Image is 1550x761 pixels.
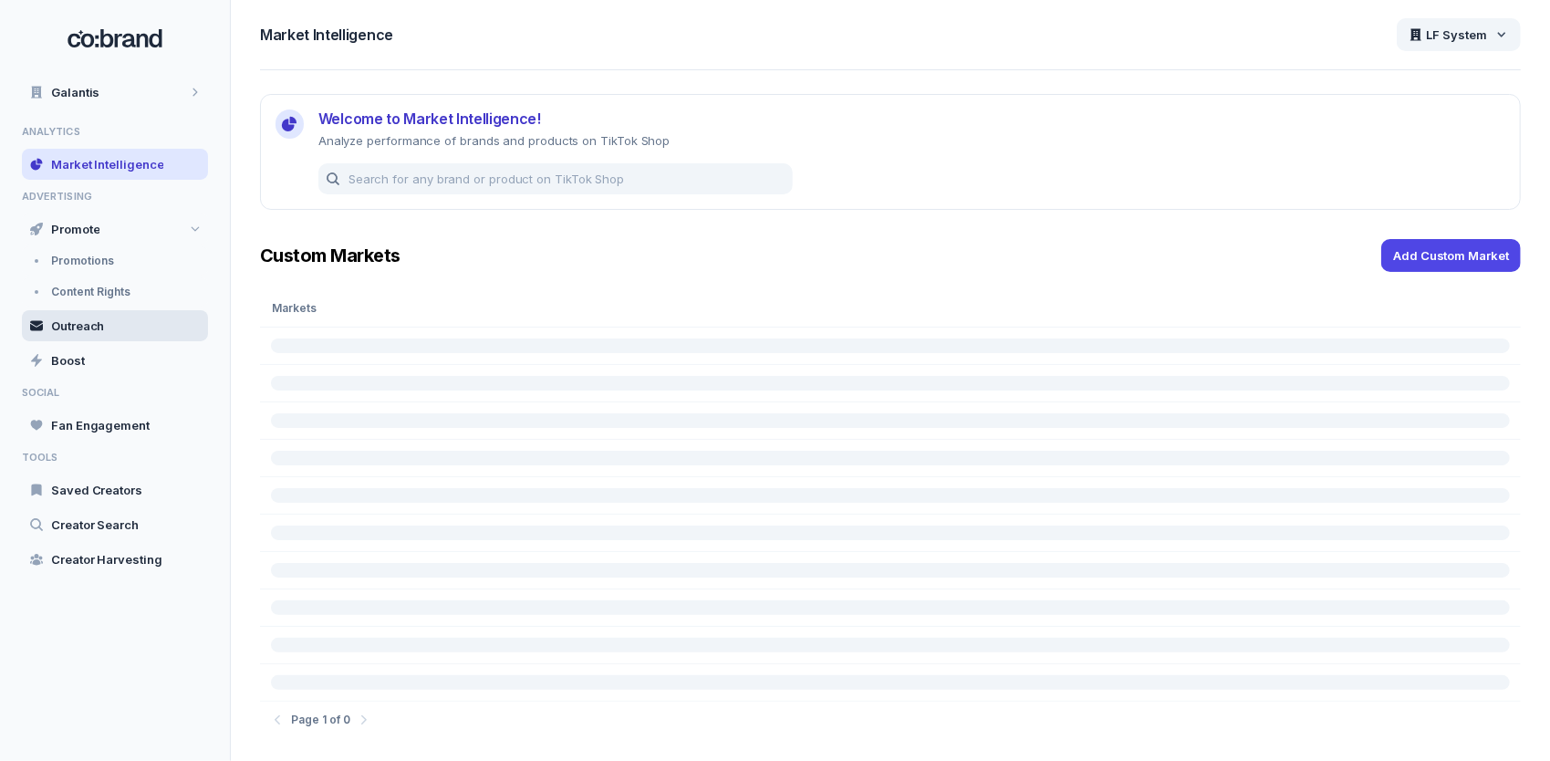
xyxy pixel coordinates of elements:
[22,474,208,506] a: Saved Creators
[291,713,350,727] span: Page 1 of 0
[51,417,150,433] span: Fan Engagement
[51,254,114,268] span: Promotions
[51,516,139,533] span: Creator Search
[318,163,793,194] input: Search for any brand or product on TikTok Shop
[51,285,130,299] span: Content Rights
[22,149,208,180] a: Market Intelligence
[22,246,208,276] a: Promotions
[51,551,162,568] span: Creator Harvesting
[22,277,208,307] a: Content Rights
[51,84,99,100] span: Galantis
[51,156,163,172] span: Market Intelligence
[51,352,85,369] span: Boost
[51,318,104,334] span: Outreach
[22,310,208,341] a: Outreach
[51,482,142,498] span: Saved Creators
[22,544,208,575] a: Creator Harvesting
[22,509,208,540] a: Creator Search
[318,132,1505,149] span: Analyze performance of brands and products on TikTok Shop
[22,126,208,138] span: ANALYTICS
[22,191,208,203] span: ADVERTISING
[22,345,208,376] a: Boost
[22,387,208,399] span: SOCIAL
[272,301,317,316] span: Markets
[22,452,208,464] span: TOOLS
[1393,247,1509,264] span: Add Custom Market
[51,221,99,237] span: Promote
[1381,239,1521,272] button: Add Custom Market
[22,410,208,441] a: Fan Engagement
[1427,26,1487,43] span: LF System
[318,109,1505,129] span: Welcome to Market Intelligence!
[260,290,1521,327] div: Markets
[260,245,401,266] span: Custom Markets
